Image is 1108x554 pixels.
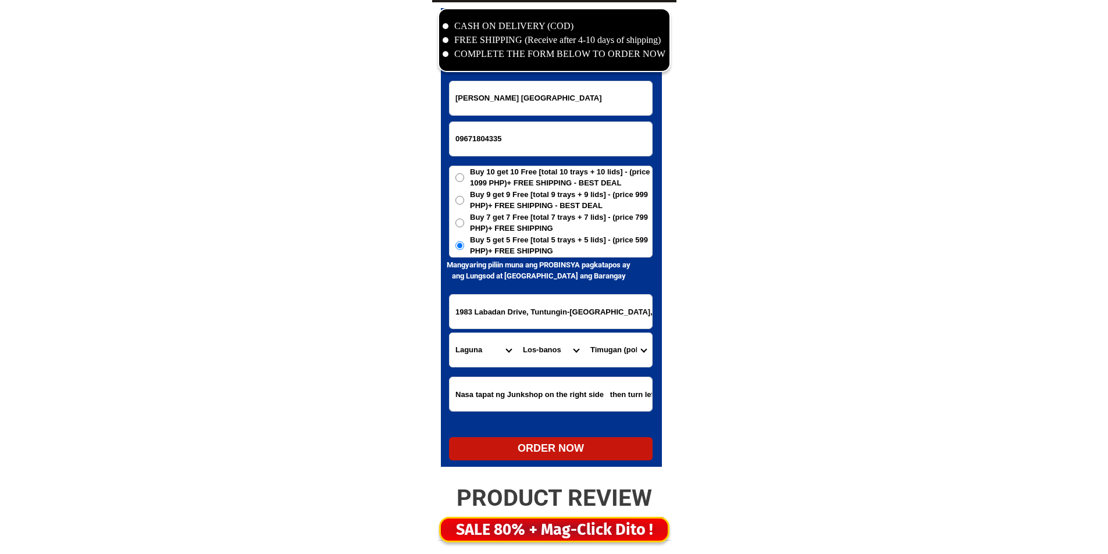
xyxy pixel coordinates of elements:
[470,212,652,234] span: Buy 7 get 7 Free [total 7 trays + 7 lids] - (price 799 PHP)+ FREE SHIPPING
[443,47,666,61] li: COMPLETE THE FORM BELOW TO ORDER NOW
[450,377,652,411] input: Input LANDMARKOFLOCATION
[441,518,668,542] div: SALE 80% + Mag-Click Dito !
[441,259,637,282] h6: Mangyaring piliin muna ang PROBINSYA pagkatapos ay ang Lungsod at [GEOGRAPHIC_DATA] ang Barangay
[450,295,652,328] input: Input address
[443,19,666,33] li: CASH ON DELIVERY (COD)
[450,333,517,367] select: Select province
[449,441,653,456] div: ORDER NOW
[470,166,652,189] span: Buy 10 get 10 Free [total 10 trays + 10 lids] - (price 1099 PHP)+ FREE SHIPPING - BEST DEAL
[455,219,464,227] input: Buy 7 get 7 Free [total 7 trays + 7 lids] - (price 799 PHP)+ FREE SHIPPING
[517,333,585,367] select: Select district
[432,484,676,512] h2: PRODUCT REVIEW
[585,333,652,367] select: Select commune
[455,241,464,250] input: Buy 5 get 5 Free [total 5 trays + 5 lids] - (price 599 PHP)+ FREE SHIPPING
[450,122,652,156] input: Input phone_number
[450,81,652,115] input: Input full_name
[443,33,666,47] li: FREE SHIPPING (Receive after 4-10 days of shipping)
[470,189,652,212] span: Buy 9 get 9 Free [total 9 trays + 9 lids] - (price 999 PHP)+ FREE SHIPPING - BEST DEAL
[470,234,652,257] span: Buy 5 get 5 Free [total 5 trays + 5 lids] - (price 599 PHP)+ FREE SHIPPING
[455,173,464,182] input: Buy 10 get 10 Free [total 10 trays + 10 lids] - (price 1099 PHP)+ FREE SHIPPING - BEST DEAL
[455,196,464,205] input: Buy 9 get 9 Free [total 9 trays + 9 lids] - (price 999 PHP)+ FREE SHIPPING - BEST DEAL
